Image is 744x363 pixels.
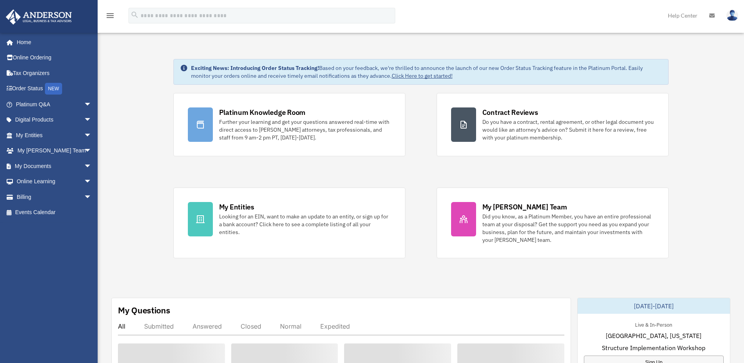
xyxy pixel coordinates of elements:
[130,11,139,19] i: search
[84,127,100,143] span: arrow_drop_down
[280,322,302,330] div: Normal
[578,298,730,314] div: [DATE]-[DATE]
[84,189,100,205] span: arrow_drop_down
[437,93,669,156] a: Contract Reviews Do you have a contract, rental agreement, or other legal document you would like...
[606,331,701,340] span: [GEOGRAPHIC_DATA], [US_STATE]
[105,11,115,20] i: menu
[5,143,103,159] a: My [PERSON_NAME] Teamarrow_drop_down
[5,34,100,50] a: Home
[4,9,74,25] img: Anderson Advisors Platinum Portal
[320,322,350,330] div: Expedited
[482,107,538,117] div: Contract Reviews
[5,65,103,81] a: Tax Organizers
[726,10,738,21] img: User Pic
[392,72,453,79] a: Click Here to get started!
[241,322,261,330] div: Closed
[5,81,103,97] a: Order StatusNEW
[45,83,62,95] div: NEW
[437,188,669,258] a: My [PERSON_NAME] Team Did you know, as a Platinum Member, you have an entire professional team at...
[5,189,103,205] a: Billingarrow_drop_down
[173,188,405,258] a: My Entities Looking for an EIN, want to make an update to an entity, or sign up for a bank accoun...
[219,202,254,212] div: My Entities
[602,343,705,352] span: Structure Implementation Workshop
[629,320,678,328] div: Live & In-Person
[118,322,125,330] div: All
[5,158,103,174] a: My Documentsarrow_drop_down
[5,112,103,128] a: Digital Productsarrow_drop_down
[84,97,100,113] span: arrow_drop_down
[5,127,103,143] a: My Entitiesarrow_drop_down
[482,202,567,212] div: My [PERSON_NAME] Team
[5,97,103,112] a: Platinum Q&Aarrow_drop_down
[482,118,654,141] div: Do you have a contract, rental agreement, or other legal document you would like an attorney's ad...
[193,322,222,330] div: Answered
[5,50,103,66] a: Online Ordering
[219,213,391,236] div: Looking for an EIN, want to make an update to an entity, or sign up for a bank account? Click her...
[84,158,100,174] span: arrow_drop_down
[191,64,319,72] strong: Exciting News: Introducing Order Status Tracking!
[173,93,405,156] a: Platinum Knowledge Room Further your learning and get your questions answered real-time with dire...
[84,143,100,159] span: arrow_drop_down
[5,205,103,220] a: Events Calendar
[191,64,662,80] div: Based on your feedback, we're thrilled to announce the launch of our new Order Status Tracking fe...
[118,304,170,316] div: My Questions
[105,14,115,20] a: menu
[5,174,103,190] a: Online Learningarrow_drop_down
[84,174,100,190] span: arrow_drop_down
[144,322,174,330] div: Submitted
[219,107,306,117] div: Platinum Knowledge Room
[84,112,100,128] span: arrow_drop_down
[482,213,654,244] div: Did you know, as a Platinum Member, you have an entire professional team at your disposal? Get th...
[219,118,391,141] div: Further your learning and get your questions answered real-time with direct access to [PERSON_NAM...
